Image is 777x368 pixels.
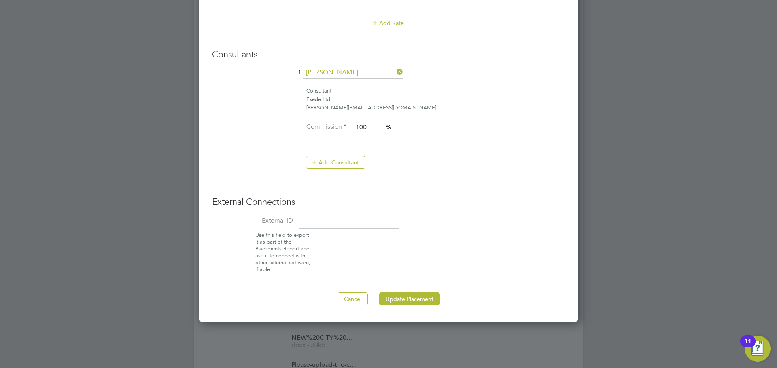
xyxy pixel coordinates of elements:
[303,67,403,79] input: Search for...
[338,292,368,305] button: Cancel
[367,17,410,29] button: Add Rate
[306,156,365,169] button: Add Consultant
[212,217,293,225] label: External ID
[306,87,565,95] div: Consultant
[744,341,752,352] div: 11
[255,231,310,272] span: Use this field to export it as part of the Placements Report and use it to connect with other ext...
[212,49,565,61] h3: Consultants
[306,123,346,131] label: Commission
[745,336,771,362] button: Open Resource Center, 11 new notifications
[212,196,565,208] h3: External Connections
[306,95,565,104] div: Exede Ltd
[306,104,565,112] div: [PERSON_NAME][EMAIL_ADDRESS][DOMAIN_NAME]
[386,123,391,131] span: %
[379,292,440,305] button: Update Placement
[212,67,565,87] li: 1.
